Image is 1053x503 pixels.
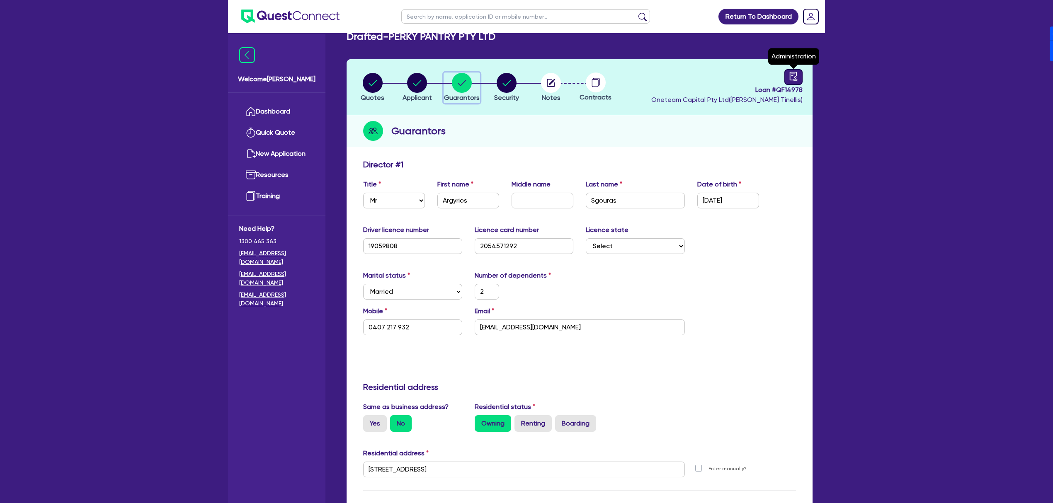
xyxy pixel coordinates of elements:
[437,179,473,189] label: First name
[475,271,551,281] label: Number of dependents
[363,179,381,189] label: Title
[239,237,314,246] span: 1300 465 363
[363,225,429,235] label: Driver licence number
[494,94,519,102] span: Security
[651,96,803,104] span: Oneteam Capital Pty Ltd ( [PERSON_NAME] Tinellis )
[347,31,495,43] h2: Drafted - PERKY PANTRY PTY LTD
[239,101,314,122] a: Dashboard
[363,402,449,412] label: Same as business address?
[360,73,385,103] button: Quotes
[555,415,596,432] label: Boarding
[246,149,256,159] img: new-application
[239,47,255,63] img: icon-menu-close
[238,74,315,84] span: Welcome [PERSON_NAME]
[512,179,551,189] label: Middle name
[475,402,535,412] label: Residential status
[401,9,650,24] input: Search by name, application ID or mobile number...
[246,170,256,180] img: resources
[363,121,383,141] img: step-icon
[708,465,747,473] label: Enter manually?
[363,306,387,316] label: Mobile
[697,193,759,208] input: DD / MM / YYYY
[239,270,314,287] a: [EMAIL_ADDRESS][DOMAIN_NAME]
[239,164,314,186] a: Resources
[586,225,628,235] label: Licence state
[541,73,561,103] button: Notes
[514,415,552,432] label: Renting
[768,48,819,65] div: Administration
[697,179,741,189] label: Date of birth
[475,306,494,316] label: Email
[403,94,432,102] span: Applicant
[239,122,314,143] a: Quick Quote
[651,85,803,95] span: Loan # QF14978
[800,6,822,27] a: Dropdown toggle
[475,415,511,432] label: Owning
[444,94,480,102] span: Guarantors
[241,10,340,23] img: quest-connect-logo-blue
[580,93,611,101] span: Contracts
[718,9,798,24] a: Return To Dashboard
[246,191,256,201] img: training
[363,448,429,458] label: Residential address
[586,179,622,189] label: Last name
[246,128,256,138] img: quick-quote
[239,249,314,266] a: [EMAIL_ADDRESS][DOMAIN_NAME]
[784,69,803,85] a: audit
[363,415,387,432] label: Yes
[494,73,519,103] button: Security
[239,143,314,164] a: New Application
[475,225,539,235] label: Licence card number
[391,123,446,138] h2: Guarantors
[542,94,560,102] span: Notes
[402,73,432,103] button: Applicant
[444,73,480,103] button: Guarantors
[239,224,314,234] span: Need Help?
[361,94,384,102] span: Quotes
[239,186,314,207] a: Training
[363,160,403,169] h3: Director # 1
[363,382,796,392] h3: Residential address
[363,271,410,281] label: Marital status
[239,290,314,308] a: [EMAIL_ADDRESS][DOMAIN_NAME]
[789,72,798,81] span: audit
[390,415,412,432] label: No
